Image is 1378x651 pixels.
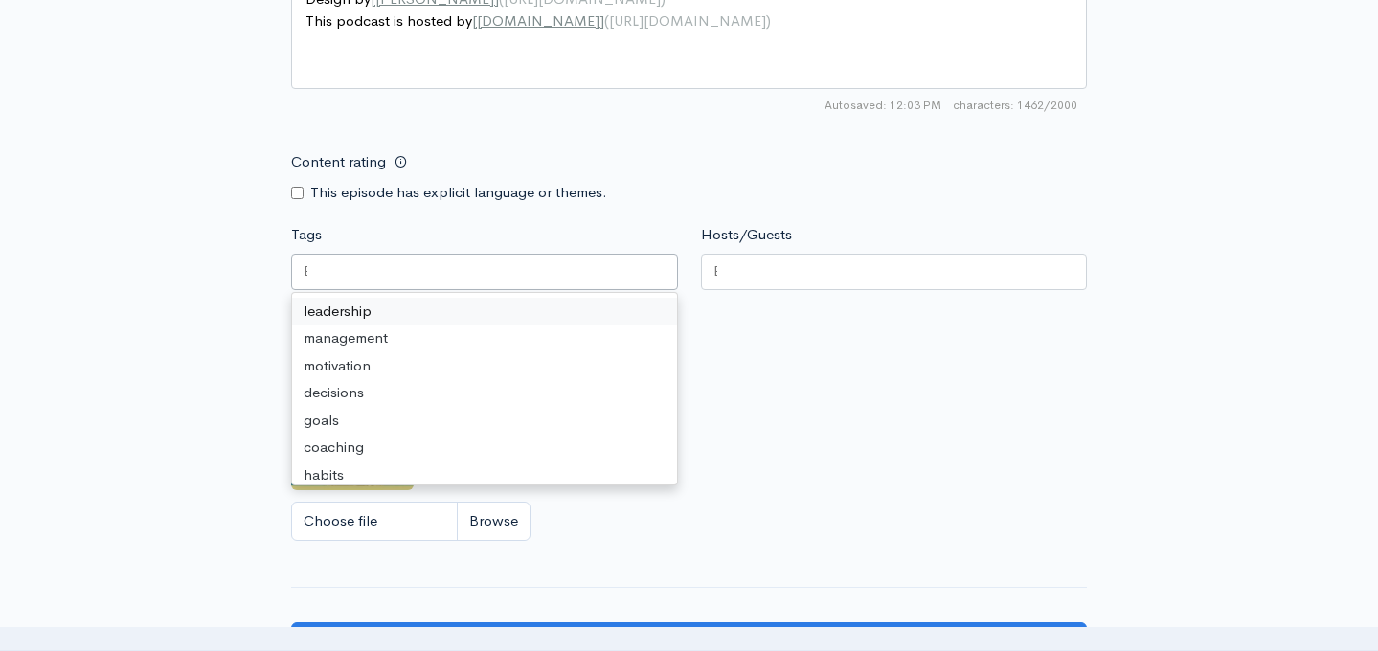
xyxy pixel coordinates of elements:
input: Enter tags for this episode [304,260,307,282]
span: ] [599,11,604,30]
div: leadership [292,298,677,325]
div: habits [292,461,677,489]
span: [URL][DOMAIN_NAME] [609,11,766,30]
label: Content rating [291,143,386,182]
label: Hosts/Guests [701,224,792,246]
span: Autosaved: 12:03 PM [825,97,941,114]
span: [ [472,11,477,30]
div: management [292,325,677,352]
div: decisions [292,379,677,407]
div: motivation [292,352,677,380]
div: goals [292,407,677,435]
span: ) [766,11,771,30]
label: Tags [291,224,322,246]
span: ( [604,11,609,30]
div: coaching [292,434,677,461]
span: [DOMAIN_NAME] [477,11,599,30]
small: If no artwork is selected your default podcast artwork will be used [291,342,1087,361]
input: Enter the names of the people that appeared on this episode [713,260,717,282]
span: 1462/2000 [953,97,1077,114]
label: This episode has explicit language or themes. [310,182,607,204]
span: This podcast is hosted by [305,11,771,30]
